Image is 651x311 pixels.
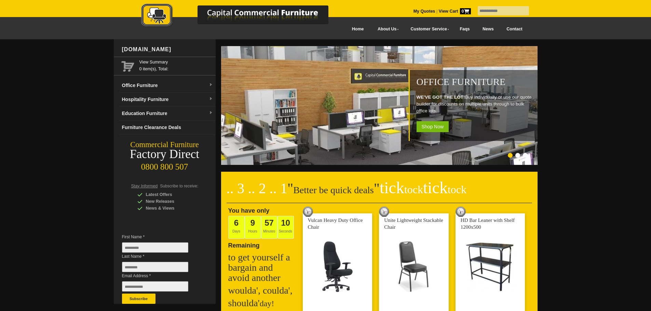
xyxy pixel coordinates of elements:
img: dropdown [209,83,213,87]
a: Contact [500,22,529,37]
a: Office Furnituredropdown [119,79,216,93]
span: 6 [234,218,239,227]
span: Seconds [277,216,294,239]
span: You have only [228,207,270,214]
img: Capital Commercial Furniture Logo [122,3,362,28]
span: " [287,181,293,196]
span: 9 [250,218,255,227]
a: Education Furnituredropdown [119,107,216,121]
li: Page dot 2 [515,153,520,158]
div: Commercial Furniture [114,140,216,150]
a: Faqs [453,22,476,37]
span: tock [404,183,423,196]
h2: shoulda' [228,298,297,309]
img: tick tock deal clock [303,207,313,217]
div: Latest Offers [137,191,202,198]
h1: Office Furniture [417,77,534,87]
strong: WE'VE GOT THE LOT! [417,95,465,100]
h2: Better be quick deals [227,183,532,203]
span: .. 3 .. 2 .. 1 [227,181,288,196]
div: 0800 800 507 [114,159,216,172]
img: Office Furniture [221,46,539,165]
a: View Cart0 [437,9,471,14]
a: Furniture Clearance Deals [119,121,216,135]
span: tock [448,183,466,196]
span: 0 item(s), Total: [139,59,213,71]
button: Subscribe [122,294,155,304]
span: Subscribe to receive: [160,184,198,188]
li: Page dot 1 [508,153,513,158]
span: Shop Now [417,121,449,132]
span: 10 [281,218,290,227]
h2: woulda', coulda', [228,285,297,296]
div: New Releases [137,198,202,205]
a: About Us [370,22,403,37]
p: Buy individually or use our quote builder for discounts on multiple units through to bulk office ... [417,94,534,114]
span: " [374,181,466,196]
a: Customer Service [403,22,453,37]
a: News [476,22,500,37]
input: Email Address * [122,281,188,292]
span: day! [260,299,274,308]
span: 57 [265,218,274,227]
a: My Quotes [413,9,435,14]
a: Hospitality Furnituredropdown [119,93,216,107]
span: Remaining [228,239,260,249]
strong: View Cart [439,9,471,14]
span: Minutes [261,216,277,239]
span: Last Name * [122,253,199,260]
img: dropdown [209,97,213,101]
span: tick tick [380,179,466,197]
a: Office Furniture WE'VE GOT THE LOT!Buy individually or use our quote builder for discounts on mul... [221,161,539,166]
img: tick tock deal clock [456,207,466,217]
li: Page dot 3 [523,153,528,158]
div: [DOMAIN_NAME] [119,39,216,60]
img: tick tock deal clock [379,207,389,217]
a: View Summary [139,59,213,66]
input: First Name * [122,242,188,253]
a: Capital Commercial Furniture Logo [122,3,362,30]
span: Stay Informed [131,184,158,188]
h2: to get yourself a bargain and avoid another [228,252,297,283]
span: Hours [245,216,261,239]
div: Factory Direct [114,150,216,159]
div: News & Views [137,205,202,212]
span: First Name * [122,234,199,240]
input: Last Name * [122,262,188,272]
span: Email Address * [122,272,199,279]
img: dropdown [209,111,213,115]
span: 0 [460,8,471,14]
span: Days [228,216,245,239]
